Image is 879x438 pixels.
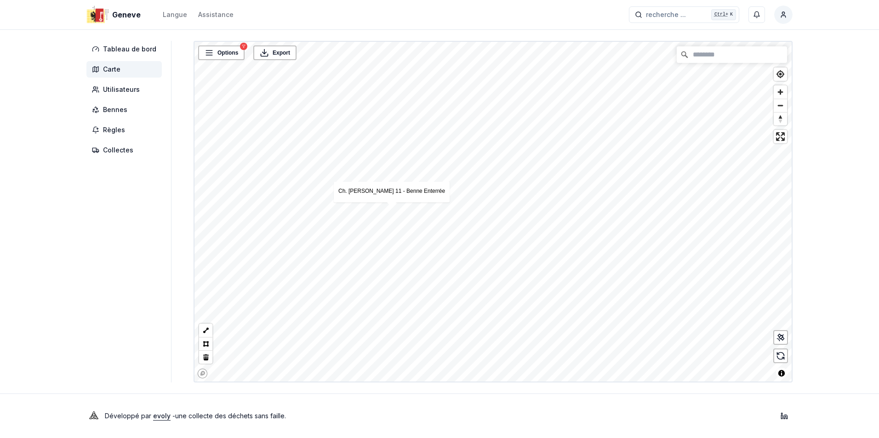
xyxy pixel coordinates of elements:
[774,112,787,125] button: Reset bearing to north
[86,122,166,138] a: Règles
[774,130,787,143] button: Enter fullscreen
[86,9,144,20] a: Geneve
[774,112,787,125] span: Reset bearing to north
[86,41,166,57] a: Tableau de bord
[774,99,787,112] button: Zoom out
[86,101,166,118] a: Bennes
[194,42,797,383] canvas: Map
[103,125,125,135] span: Règles
[646,10,686,19] span: recherche ...
[103,45,156,54] span: Tableau de bord
[86,4,108,26] img: Geneve Logo
[112,9,141,20] span: Geneve
[105,410,286,422] p: Développé par - une collecte des déchets sans faille .
[86,142,166,158] a: Collectes
[774,67,787,81] button: Find my location
[86,409,101,423] img: Evoly Logo
[103,146,133,155] span: Collectes
[197,368,208,379] a: Mapbox logo
[774,85,787,99] button: Zoom in
[677,46,787,63] input: Chercher
[153,412,171,420] a: evoly
[338,188,445,194] a: Ch. [PERSON_NAME] 11 - Benne Enterrée
[103,85,140,94] span: Utilisateurs
[629,6,739,23] button: recherche ...Ctrl+K
[199,350,212,364] button: Delete
[273,48,290,57] span: Export
[198,9,234,20] a: Assistance
[163,9,187,20] button: Langue
[217,48,238,57] span: Options
[163,10,187,19] div: Langue
[103,65,120,74] span: Carte
[103,105,127,114] span: Bennes
[776,368,787,379] button: Toggle attribution
[86,61,166,78] a: Carte
[199,324,212,337] button: LineString tool (l)
[86,81,166,98] a: Utilisateurs
[199,337,212,350] button: Polygon tool (p)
